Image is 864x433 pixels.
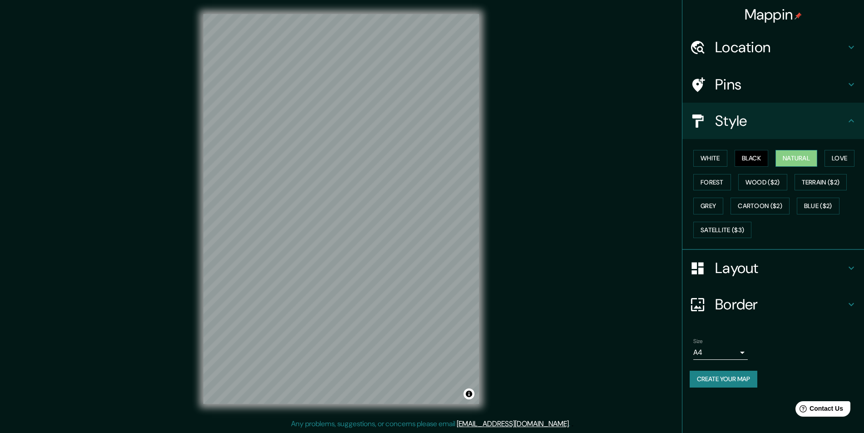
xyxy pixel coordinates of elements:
[690,371,757,388] button: Create your map
[457,419,569,428] a: [EMAIL_ADDRESS][DOMAIN_NAME]
[715,112,846,130] h4: Style
[825,150,854,167] button: Love
[693,198,723,214] button: Grey
[738,174,787,191] button: Wood ($2)
[795,174,847,191] button: Terrain ($2)
[775,150,817,167] button: Natural
[715,75,846,94] h4: Pins
[570,418,572,429] div: .
[682,250,864,286] div: Layout
[572,418,573,429] div: .
[682,66,864,103] div: Pins
[682,103,864,139] div: Style
[783,398,854,423] iframe: Help widget launcher
[715,295,846,314] h4: Border
[682,29,864,65] div: Location
[735,150,769,167] button: Black
[731,198,790,214] button: Cartoon ($2)
[203,14,479,404] canvas: Map
[693,338,703,345] label: Size
[464,388,474,399] button: Toggle attribution
[745,5,802,24] h4: Mappin
[693,345,748,360] div: A4
[795,12,802,20] img: pin-icon.png
[291,418,570,429] p: Any problems, suggestions, or concerns please email .
[693,174,731,191] button: Forest
[797,198,839,214] button: Blue ($2)
[682,286,864,323] div: Border
[715,38,846,56] h4: Location
[715,259,846,277] h4: Layout
[693,150,727,167] button: White
[693,222,751,239] button: Satellite ($3)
